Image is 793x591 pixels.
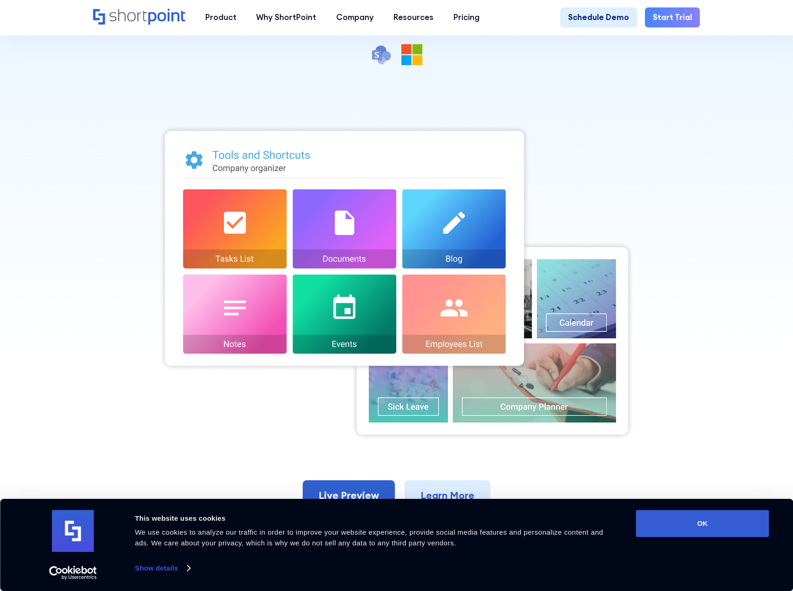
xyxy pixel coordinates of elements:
[625,483,793,591] iframe: Chat Widget
[246,7,326,27] a: Why ShortPoint
[205,12,237,24] div: Product
[326,7,384,27] a: Company
[401,44,422,65] img: Microsoft 365 logo
[256,12,316,24] div: Why ShortPoint
[303,480,395,511] a: Live Preview
[135,513,615,524] div: This website uses cookies
[384,7,444,27] a: Resources
[645,7,700,27] a: Start Trial
[135,528,603,547] span: We use cookies to analyze our traffic in order to improve your website experience, provide social...
[248,28,545,36] div: Works With:
[371,44,392,65] img: SharePoint icon
[32,566,114,580] a: Usercentrics Cookiebot - opens in a new window
[405,480,490,511] a: Learn More
[560,7,637,27] a: Schedule Demo
[336,12,374,24] div: Company
[93,9,185,26] a: Home
[135,561,190,575] a: Show details
[195,7,246,27] a: Product
[454,12,480,24] div: Pricing
[636,510,769,537] button: OK
[52,510,94,552] img: logo
[444,7,490,27] a: Pricing
[393,12,434,24] div: Resources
